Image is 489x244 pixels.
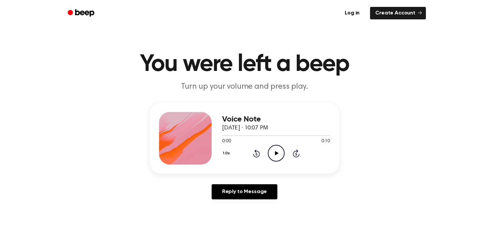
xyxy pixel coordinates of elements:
[222,138,231,145] span: 0:00
[321,138,330,145] span: 0:10
[222,125,268,131] span: [DATE] · 10:07 PM
[118,81,371,92] p: Turn up your volume and press play.
[63,7,100,20] a: Beep
[370,7,426,19] a: Create Account
[76,53,413,76] h1: You were left a beep
[222,148,232,159] button: 1.0x
[222,115,330,124] h3: Voice Note
[212,184,277,199] a: Reply to Message
[338,6,366,21] a: Log in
